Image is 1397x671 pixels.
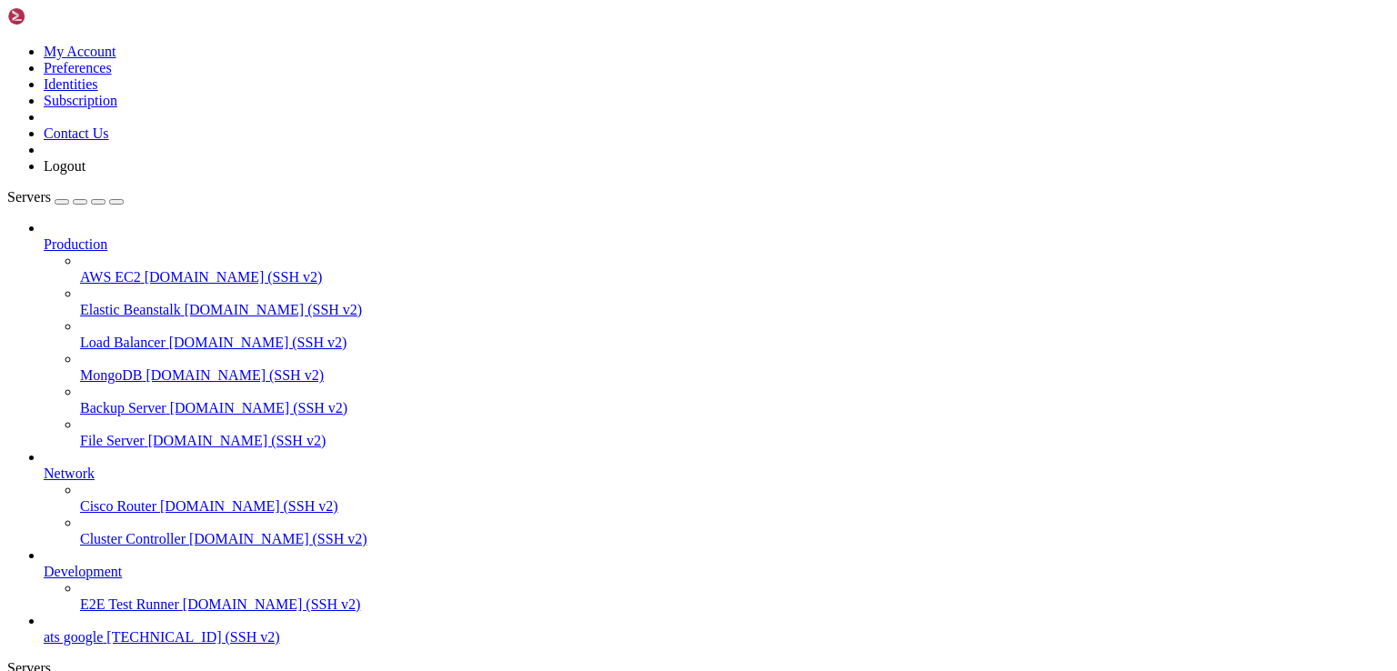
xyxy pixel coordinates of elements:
span: [DOMAIN_NAME] (SSH v2) [189,531,367,546]
a: Contact Us [44,125,109,141]
a: Development [44,564,1390,580]
a: E2E Test Runner [DOMAIN_NAME] (SSH v2) [80,596,1390,613]
span: Development [44,564,122,579]
li: Backup Server [DOMAIN_NAME] (SSH v2) [80,384,1390,416]
a: Elastic Beanstalk [DOMAIN_NAME] (SSH v2) [80,302,1390,318]
span: AWS EC2 [80,269,141,285]
a: File Server [DOMAIN_NAME] (SSH v2) [80,433,1390,449]
li: File Server [DOMAIN_NAME] (SSH v2) [80,416,1390,449]
span: [DOMAIN_NAME] (SSH v2) [183,596,361,612]
span: [DOMAIN_NAME] (SSH v2) [145,269,323,285]
span: E2E Test Runner [80,596,179,612]
span: MongoDB [80,367,142,383]
span: Load Balancer [80,335,166,350]
span: [DOMAIN_NAME] (SSH v2) [148,433,327,448]
li: Elastic Beanstalk [DOMAIN_NAME] (SSH v2) [80,285,1390,318]
a: Production [44,236,1390,253]
a: Servers [7,189,124,205]
li: Development [44,547,1390,613]
a: Logout [44,158,85,174]
a: AWS EC2 [DOMAIN_NAME] (SSH v2) [80,269,1390,285]
a: Cisco Router [DOMAIN_NAME] (SSH v2) [80,498,1390,515]
span: Cisco Router [80,498,156,514]
li: Production [44,220,1390,449]
li: ats google [TECHNICAL_ID] (SSH v2) [44,613,1390,646]
span: Network [44,466,95,481]
span: Servers [7,189,51,205]
span: [DOMAIN_NAME] (SSH v2) [170,400,348,416]
a: Preferences [44,60,112,75]
a: Identities [44,76,98,92]
li: Network [44,449,1390,547]
img: Shellngn [7,7,112,25]
span: Backup Server [80,400,166,416]
li: Cisco Router [DOMAIN_NAME] (SSH v2) [80,482,1390,515]
span: Cluster Controller [80,531,186,546]
span: ats google [44,629,103,645]
a: Load Balancer [DOMAIN_NAME] (SSH v2) [80,335,1390,351]
li: Load Balancer [DOMAIN_NAME] (SSH v2) [80,318,1390,351]
a: Subscription [44,93,117,108]
a: My Account [44,44,116,59]
li: E2E Test Runner [DOMAIN_NAME] (SSH v2) [80,580,1390,613]
span: [TECHNICAL_ID] (SSH v2) [106,629,279,645]
li: MongoDB [DOMAIN_NAME] (SSH v2) [80,351,1390,384]
span: [DOMAIN_NAME] (SSH v2) [160,498,338,514]
li: Cluster Controller [DOMAIN_NAME] (SSH v2) [80,515,1390,547]
span: File Server [80,433,145,448]
span: Production [44,236,107,252]
li: AWS EC2 [DOMAIN_NAME] (SSH v2) [80,253,1390,285]
a: Cluster Controller [DOMAIN_NAME] (SSH v2) [80,531,1390,547]
a: Backup Server [DOMAIN_NAME] (SSH v2) [80,400,1390,416]
a: ats google [TECHNICAL_ID] (SSH v2) [44,629,1390,646]
a: Network [44,466,1390,482]
a: MongoDB [DOMAIN_NAME] (SSH v2) [80,367,1390,384]
span: [DOMAIN_NAME] (SSH v2) [169,335,347,350]
span: [DOMAIN_NAME] (SSH v2) [146,367,324,383]
span: [DOMAIN_NAME] (SSH v2) [185,302,363,317]
span: Elastic Beanstalk [80,302,181,317]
